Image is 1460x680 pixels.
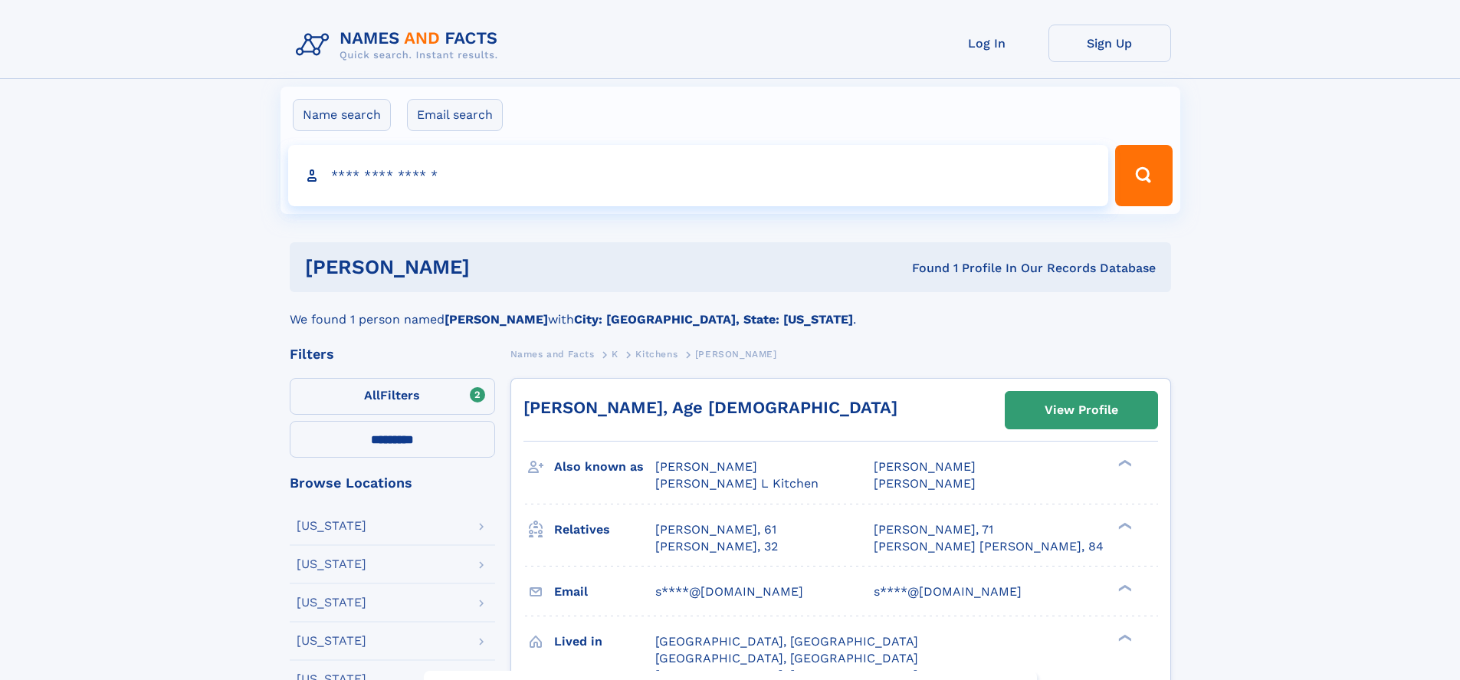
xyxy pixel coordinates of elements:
[691,260,1156,277] div: Found 1 Profile In Our Records Database
[612,349,618,360] span: K
[635,344,678,363] a: Kitchens
[305,258,691,277] h1: [PERSON_NAME]
[655,634,918,649] span: [GEOGRAPHIC_DATA], [GEOGRAPHIC_DATA]
[297,635,366,647] div: [US_STATE]
[655,459,757,474] span: [PERSON_NAME]
[655,538,778,555] a: [PERSON_NAME], 32
[290,476,495,490] div: Browse Locations
[635,349,678,360] span: Kitchens
[655,521,776,538] a: [PERSON_NAME], 61
[554,517,655,543] h3: Relatives
[1114,632,1133,642] div: ❯
[407,99,503,131] label: Email search
[874,476,976,491] span: [PERSON_NAME]
[297,558,366,570] div: [US_STATE]
[612,344,618,363] a: K
[695,349,777,360] span: [PERSON_NAME]
[574,312,853,327] b: City: [GEOGRAPHIC_DATA], State: [US_STATE]
[1114,458,1133,468] div: ❯
[288,145,1109,206] input: search input
[874,538,1104,555] a: [PERSON_NAME] [PERSON_NAME], 84
[1006,392,1157,429] a: View Profile
[655,476,819,491] span: [PERSON_NAME] L Kitchen
[554,454,655,480] h3: Also known as
[523,398,897,417] a: [PERSON_NAME], Age [DEMOGRAPHIC_DATA]
[926,25,1048,62] a: Log In
[297,520,366,532] div: [US_STATE]
[290,292,1171,329] div: We found 1 person named with .
[510,344,595,363] a: Names and Facts
[1045,393,1118,428] div: View Profile
[874,459,976,474] span: [PERSON_NAME]
[293,99,391,131] label: Name search
[1114,521,1133,531] div: ❯
[445,312,548,327] b: [PERSON_NAME]
[290,347,495,361] div: Filters
[1048,25,1171,62] a: Sign Up
[554,579,655,605] h3: Email
[364,388,380,402] span: All
[874,521,993,538] a: [PERSON_NAME], 71
[290,378,495,415] label: Filters
[1115,145,1172,206] button: Search Button
[554,629,655,655] h3: Lived in
[655,651,918,665] span: [GEOGRAPHIC_DATA], [GEOGRAPHIC_DATA]
[1114,583,1133,593] div: ❯
[297,596,366,609] div: [US_STATE]
[290,25,510,66] img: Logo Names and Facts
